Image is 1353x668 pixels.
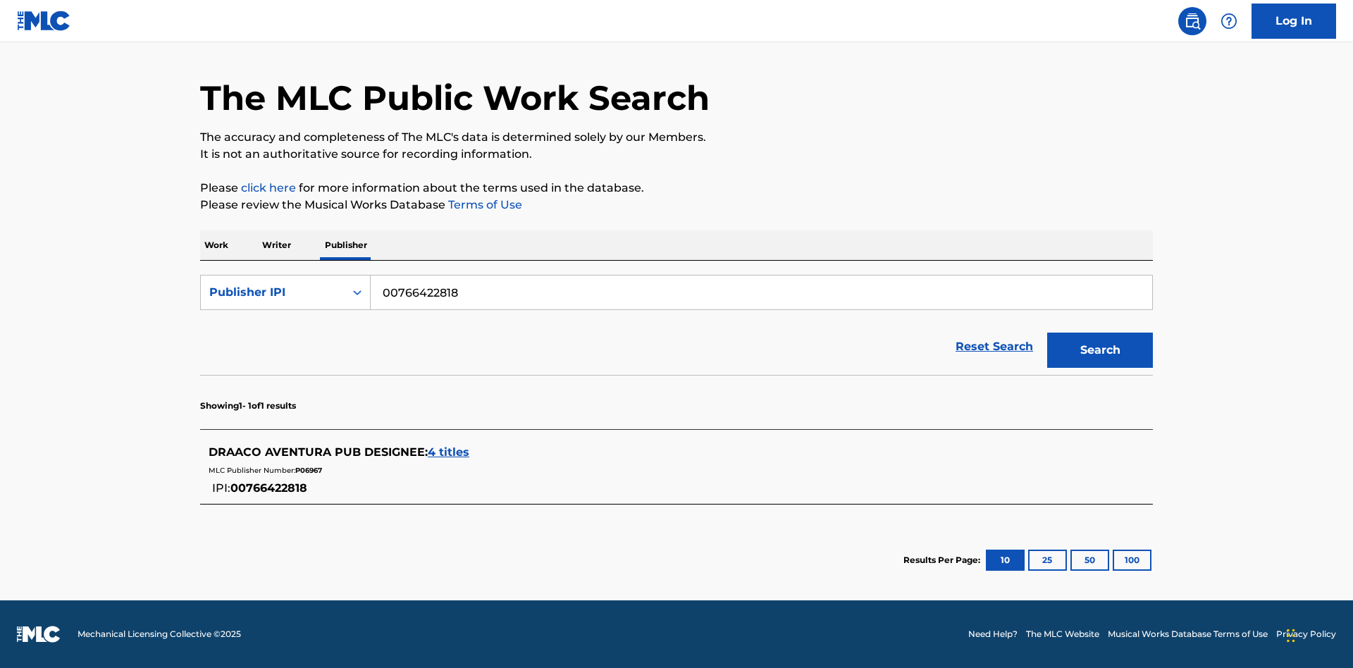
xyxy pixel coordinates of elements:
p: Work [200,230,233,260]
img: search [1184,13,1201,30]
iframe: Chat Widget [1283,600,1353,668]
a: Terms of Use [445,198,522,211]
a: Need Help? [968,628,1018,641]
a: Musical Works Database Terms of Use [1108,628,1268,641]
span: P06967 [295,466,322,475]
a: Public Search [1178,7,1206,35]
h1: The MLC Public Work Search [200,77,710,119]
button: 100 [1113,550,1151,571]
a: Privacy Policy [1276,628,1336,641]
div: Publisher IPI [209,284,336,301]
div: Help [1215,7,1243,35]
button: Search [1047,333,1153,368]
p: It is not an authoritative source for recording information. [200,146,1153,163]
button: 50 [1070,550,1109,571]
span: IPI: [212,481,230,495]
p: Please review the Musical Works Database [200,197,1153,214]
button: 25 [1028,550,1067,571]
img: MLC Logo [17,11,71,31]
p: Publisher [321,230,371,260]
p: Writer [258,230,295,260]
button: 10 [986,550,1025,571]
p: Results Per Page: [903,554,984,567]
a: Log In [1252,4,1336,39]
p: Please for more information about the terms used in the database. [200,180,1153,197]
a: Reset Search [949,331,1040,362]
img: help [1221,13,1237,30]
span: DRAACO AVENTURA PUB DESIGNEE : [209,445,428,459]
a: The MLC Website [1026,628,1099,641]
span: 4 titles [428,445,469,459]
a: click here [241,181,296,194]
span: Mechanical Licensing Collective © 2025 [78,628,241,641]
p: The accuracy and completeness of The MLC's data is determined solely by our Members. [200,129,1153,146]
div: Drag [1287,614,1295,657]
form: Search Form [200,275,1153,375]
span: MLC Publisher Number: [209,466,295,475]
img: logo [17,626,61,643]
span: 00766422818 [230,481,307,495]
p: Showing 1 - 1 of 1 results [200,400,296,412]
